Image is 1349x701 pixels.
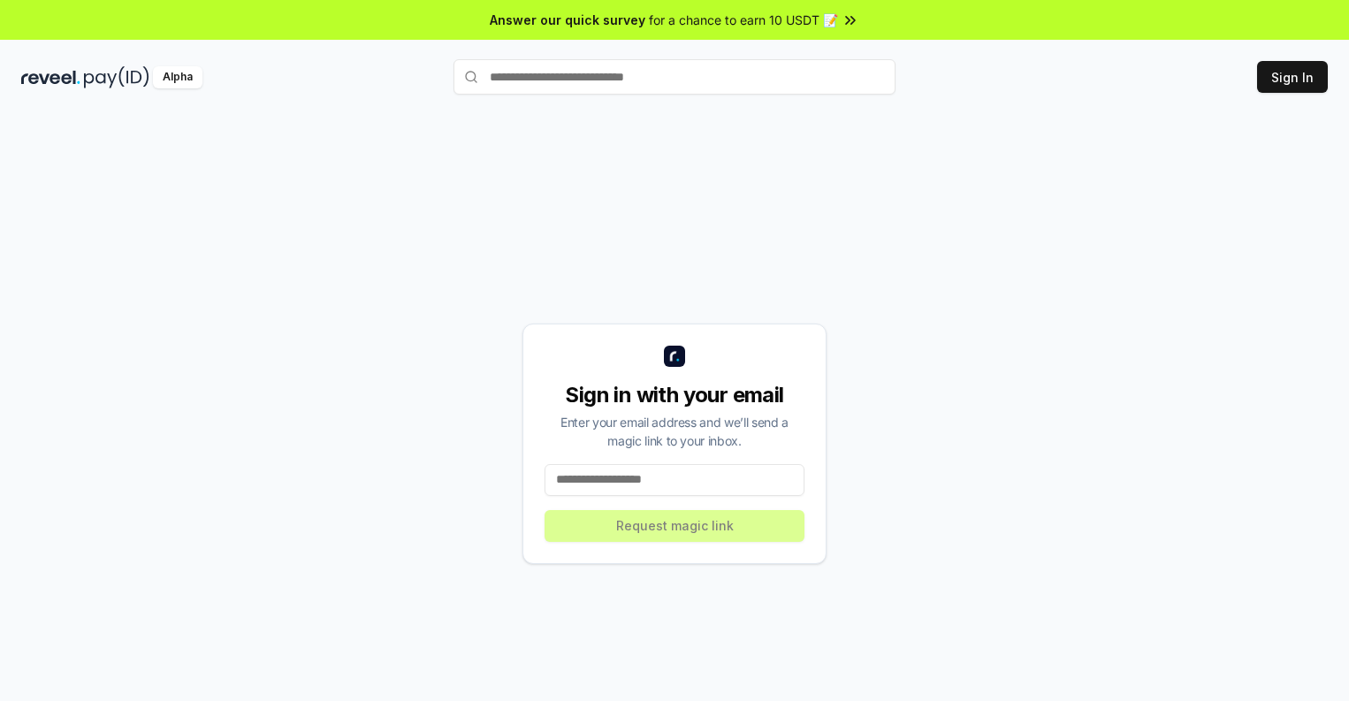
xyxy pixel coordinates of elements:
[21,66,80,88] img: reveel_dark
[153,66,202,88] div: Alpha
[664,346,685,367] img: logo_small
[545,381,804,409] div: Sign in with your email
[1257,61,1328,93] button: Sign In
[649,11,838,29] span: for a chance to earn 10 USDT 📝
[545,413,804,450] div: Enter your email address and we’ll send a magic link to your inbox.
[490,11,645,29] span: Answer our quick survey
[84,66,149,88] img: pay_id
